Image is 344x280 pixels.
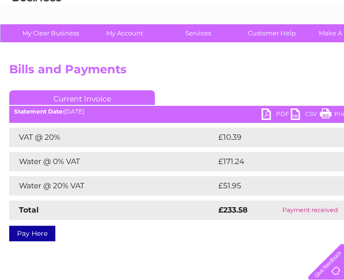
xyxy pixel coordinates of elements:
td: £51.95 [216,176,333,196]
a: My Account [84,24,164,42]
a: CSV [291,108,320,122]
td: Water @ 20% VAT [9,176,216,196]
a: Contact [279,41,303,49]
td: £10.39 [216,128,333,147]
a: Current Invoice [9,90,155,105]
a: My Clear Business [11,24,91,42]
img: logo.png [12,25,62,55]
strong: Total [19,205,39,214]
a: Blog [260,41,274,49]
td: VAT @ 20% [9,128,216,147]
a: Log out [312,41,335,49]
a: Telecoms [225,41,254,49]
a: PDF [262,108,291,122]
a: Pay Here [9,226,55,241]
a: Energy [197,41,219,49]
td: £171.24 [216,152,335,171]
td: Water @ 0% VAT [9,152,216,171]
strong: £233.58 [218,205,247,214]
b: Statement Date: [14,108,64,115]
a: 0333 014 3131 [161,5,228,17]
a: Water [173,41,192,49]
a: Customer Help [232,24,312,42]
a: Services [158,24,238,42]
